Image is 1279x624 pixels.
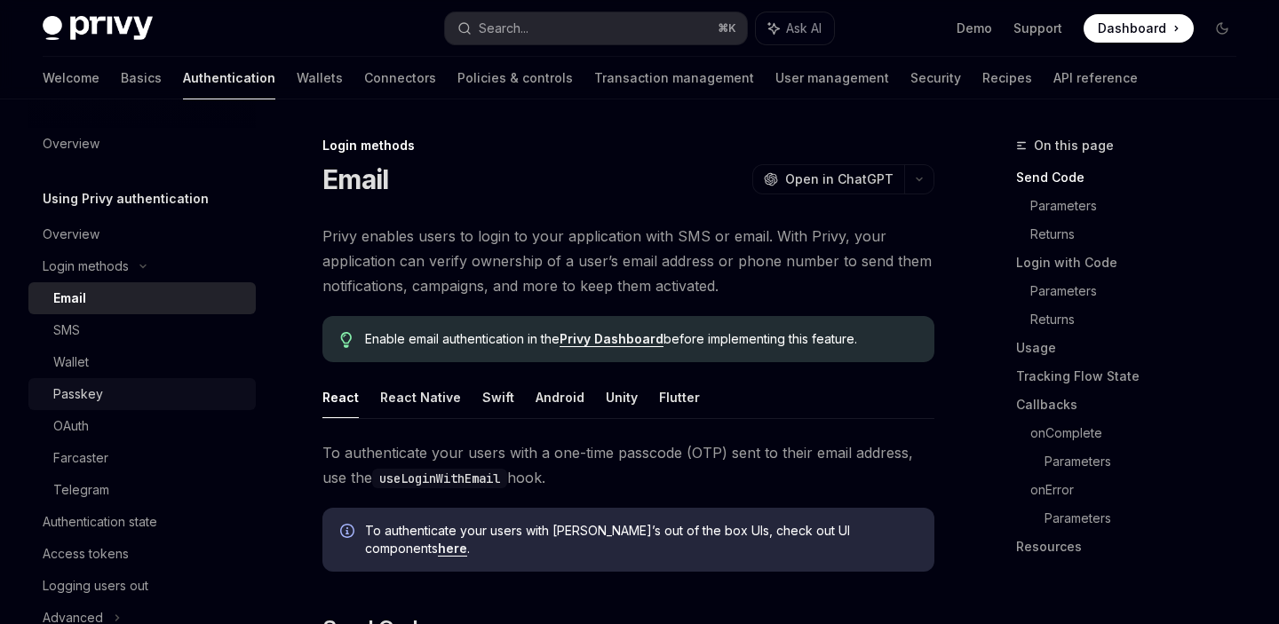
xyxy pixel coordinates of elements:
a: Policies & controls [457,57,573,99]
a: Send Code [1016,163,1251,192]
a: Wallet [28,346,256,378]
a: SMS [28,314,256,346]
a: Usage [1016,334,1251,362]
div: Passkey [53,383,103,405]
span: Privy enables users to login to your application with SMS or email. With Privy, your application ... [322,224,934,298]
a: User management [775,57,889,99]
button: Search...⌘K [445,12,746,44]
span: Dashboard [1098,20,1166,37]
button: Swift [482,376,514,418]
a: Returns [1030,220,1251,249]
button: Flutter [659,376,700,418]
a: Overview [28,218,256,250]
div: Overview [43,224,99,245]
a: Passkey [28,378,256,410]
button: Android [536,376,584,418]
svg: Tip [340,332,353,348]
div: Authentication state [43,511,157,533]
button: Open in ChatGPT [752,164,904,194]
button: Ask AI [756,12,834,44]
a: Callbacks [1016,391,1251,419]
span: Open in ChatGPT [785,170,894,188]
div: Search... [479,18,528,39]
button: React [322,376,359,418]
a: Parameters [1030,277,1251,305]
a: Tracking Flow State [1016,362,1251,391]
div: Telegram [53,479,109,501]
code: useLoginWithEmail [372,469,507,488]
a: onError [1030,476,1251,504]
a: Parameters [1045,504,1251,533]
a: Recipes [982,57,1032,99]
a: Welcome [43,57,99,99]
a: Farcaster [28,442,256,474]
div: Email [53,288,86,309]
a: Parameters [1045,447,1251,476]
a: Dashboard [1084,14,1194,43]
img: dark logo [43,16,153,41]
span: On this page [1034,135,1114,156]
a: Demo [957,20,992,37]
span: ⌘ K [718,21,736,36]
a: onComplete [1030,419,1251,447]
div: Access tokens [43,543,129,565]
a: Returns [1030,305,1251,334]
div: Login methods [322,137,934,154]
a: Overview [28,128,256,160]
a: Authentication [183,57,275,99]
button: Toggle dark mode [1208,14,1236,43]
a: Login with Code [1016,249,1251,277]
a: Parameters [1030,192,1251,220]
a: OAuth [28,410,256,442]
a: Connectors [364,57,436,99]
div: Overview [43,133,99,154]
span: To authenticate your users with a one-time passcode (OTP) sent to their email address, use the hook. [322,440,934,490]
svg: Info [340,524,358,541]
a: Wallets [297,57,343,99]
div: OAuth [53,415,89,437]
div: Farcaster [53,447,108,469]
a: Basics [121,57,162,99]
button: React Native [380,376,461,418]
a: Privy Dashboard [560,331,663,347]
a: Transaction management [594,57,754,99]
span: To authenticate your users with [PERSON_NAME]’s out of the box UIs, check out UI components . [365,522,917,557]
a: Resources [1016,533,1251,561]
div: SMS [53,320,80,341]
a: here [438,541,467,557]
h5: Using Privy authentication [43,188,209,209]
a: Telegram [28,474,256,506]
button: Unity [606,376,638,418]
a: Email [28,282,256,314]
a: Security [910,57,961,99]
div: Wallet [53,351,89,373]
a: Logging users out [28,570,256,602]
a: API reference [1053,57,1138,99]
h1: Email [322,163,388,195]
span: Ask AI [786,20,822,37]
a: Authentication state [28,506,256,538]
div: Logging users out [43,575,148,596]
a: Support [1013,20,1062,37]
a: Access tokens [28,538,256,570]
span: Enable email authentication in the before implementing this feature. [365,330,917,348]
div: Login methods [43,256,129,277]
